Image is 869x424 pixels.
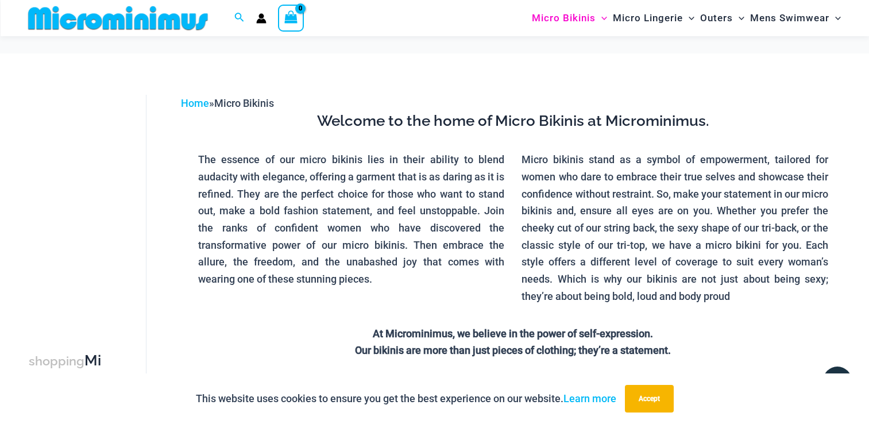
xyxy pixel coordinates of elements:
[234,11,245,25] a: Search icon link
[198,151,505,288] p: The essence of our micro bikinis lies in their ability to blend audacity with elegance, offering ...
[596,3,607,33] span: Menu Toggle
[700,3,733,33] span: Outers
[522,151,828,304] p: Micro bikinis stand as a symbol of empowerment, tailored for women who dare to embrace their true...
[190,111,837,131] h3: Welcome to the home of Micro Bikinis at Microminimus.
[256,13,267,24] a: Account icon link
[747,3,844,33] a: Mens SwimwearMenu ToggleMenu Toggle
[733,3,744,33] span: Menu Toggle
[610,3,697,33] a: Micro LingerieMenu ToggleMenu Toggle
[196,390,616,407] p: This website uses cookies to ensure you get the best experience on our website.
[181,97,274,109] span: »
[529,3,610,33] a: Micro BikinisMenu ToggleMenu Toggle
[697,3,747,33] a: OutersMenu ToggleMenu Toggle
[613,3,683,33] span: Micro Lingerie
[181,97,209,109] a: Home
[355,344,671,356] strong: Our bikinis are more than just pieces of clothing; they’re a statement.
[532,3,596,33] span: Micro Bikinis
[563,392,616,404] a: Learn more
[29,351,106,391] h3: Micro Bikinis
[527,2,846,34] nav: Site Navigation
[278,5,304,31] a: View Shopping Cart, empty
[750,3,829,33] span: Mens Swimwear
[625,385,674,413] button: Accept
[829,3,841,33] span: Menu Toggle
[683,3,694,33] span: Menu Toggle
[373,327,653,340] strong: At Microminimus, we believe in the power of self-expression.
[24,5,213,31] img: MM SHOP LOGO FLAT
[29,354,84,368] span: shopping
[29,86,132,315] iframe: TrustedSite Certified
[214,97,274,109] span: Micro Bikinis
